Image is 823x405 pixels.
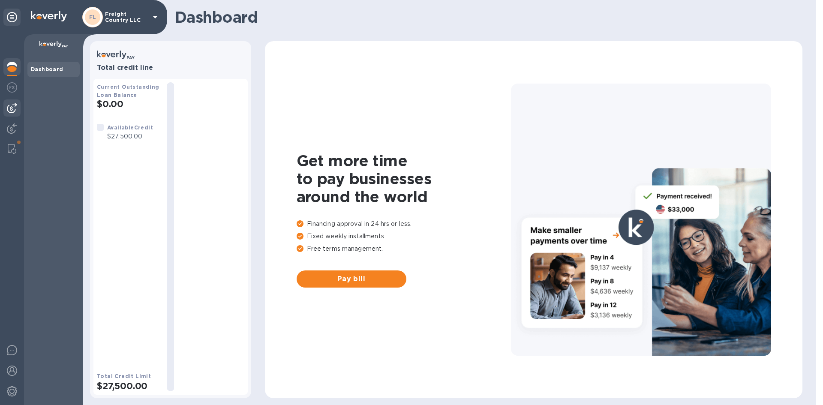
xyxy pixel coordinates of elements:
img: Foreign exchange [7,82,17,93]
h1: Dashboard [175,8,798,26]
h1: Get more time to pay businesses around the world [297,152,511,206]
h2: $0.00 [97,99,160,109]
p: Freight Country LLC [105,11,148,23]
p: $27,500.00 [107,132,153,141]
div: Unpin categories [3,9,21,26]
p: Fixed weekly installments. [297,232,511,241]
b: Available Credit [107,124,153,131]
b: Current Outstanding Loan Balance [97,84,159,98]
b: FL [89,14,96,20]
h3: Total credit line [97,64,244,72]
b: Total Credit Limit [97,373,151,379]
p: Free terms management. [297,244,511,253]
p: Financing approval in 24 hrs or less. [297,219,511,228]
img: Logo [31,11,67,21]
h2: $27,500.00 [97,381,160,391]
b: Dashboard [31,66,63,72]
button: Pay bill [297,270,406,288]
span: Pay bill [303,274,399,284]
